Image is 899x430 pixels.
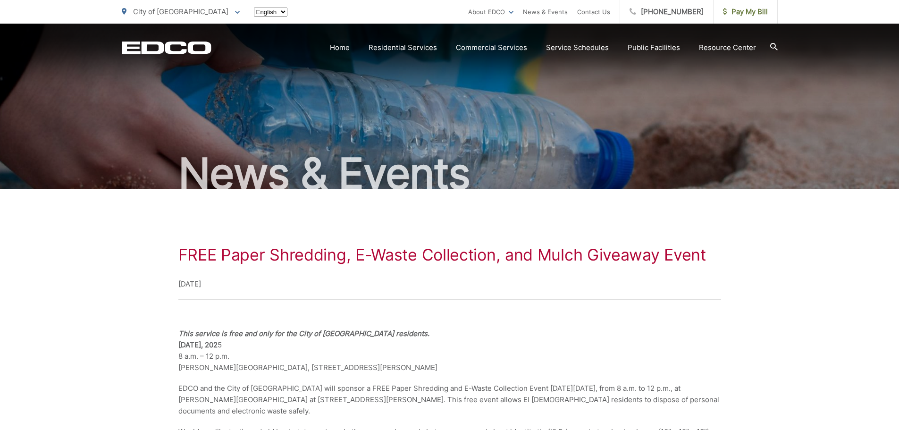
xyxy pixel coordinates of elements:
span: City of [GEOGRAPHIC_DATA] [133,7,228,16]
a: About EDCO [468,6,513,17]
a: EDCD logo. Return to the homepage. [122,41,211,54]
a: Public Facilities [628,42,680,53]
a: Resource Center [699,42,756,53]
p: 5 8 a.m. – 12 p.m. [PERSON_NAME][GEOGRAPHIC_DATA], [STREET_ADDRESS][PERSON_NAME] [178,328,721,373]
em: This service is free and only for the City of [GEOGRAPHIC_DATA] residents. [178,329,429,338]
a: Contact Us [577,6,610,17]
a: Home [330,42,350,53]
h2: News & Events [122,150,778,197]
a: News & Events [523,6,568,17]
span: Pay My Bill [723,6,768,17]
p: EDCO and the City of [GEOGRAPHIC_DATA] will sponsor a FREE Paper Shredding and E-Waste Collection... [178,383,721,417]
select: Select a language [254,8,287,17]
a: Service Schedules [546,42,609,53]
h1: FREE Paper Shredding, E-Waste Collection, and Mulch Giveaway Event [178,245,721,264]
p: [DATE] [178,278,721,290]
a: Residential Services [369,42,437,53]
a: Commercial Services [456,42,527,53]
strong: [DATE], 202 [178,340,218,349]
